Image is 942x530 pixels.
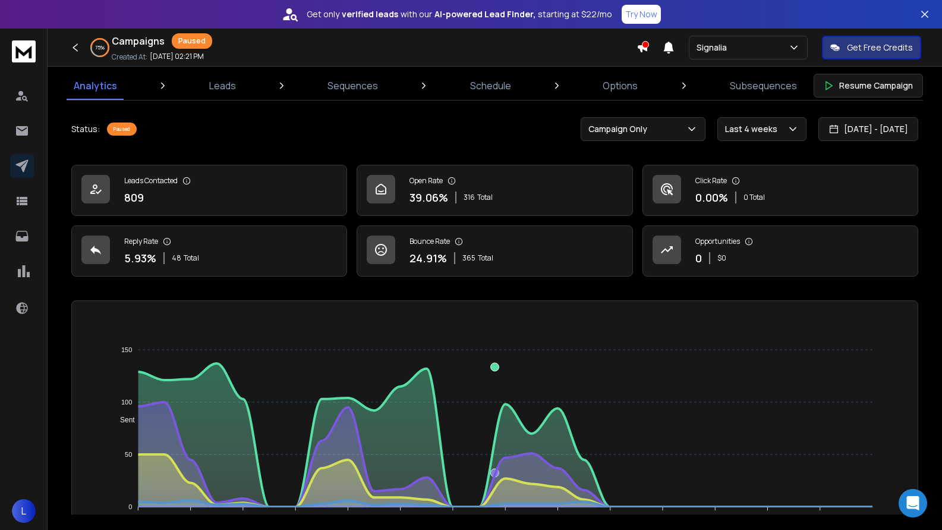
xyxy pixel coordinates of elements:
span: Total [477,193,493,202]
span: Total [478,253,493,263]
p: Leads Contacted [124,176,178,186]
span: Total [184,253,199,263]
p: 39.06 % [409,189,448,206]
a: Options [596,71,645,100]
tspan: [DATE] [336,515,359,523]
a: Schedule [463,71,518,100]
tspan: [DATE] [757,515,779,523]
button: L [12,499,36,523]
p: Get only with our starting at $22/mo [307,8,612,20]
p: 809 [124,189,144,206]
p: Subsequences [730,79,797,93]
p: Campaign Only [588,123,652,135]
tspan: [DATE] [809,515,831,523]
h1: Campaigns [112,34,165,48]
p: Options [603,79,638,93]
a: Bounce Rate24.91%365Total [357,225,632,277]
strong: AI-powered Lead Finder, [434,8,535,20]
p: Schedule [470,79,511,93]
tspan: [DATE] [127,515,149,523]
p: [DATE] 02:21 PM [150,52,204,61]
strong: verified leads [342,8,398,20]
p: 0 [695,250,702,266]
p: Created At: [112,52,147,62]
p: 75 % [95,44,105,51]
p: Open Rate [409,176,443,186]
span: Sent [111,416,135,424]
tspan: 100 [121,399,132,406]
tspan: [DATE] [232,515,254,523]
p: 0 Total [743,193,765,202]
a: Sequences [320,71,385,100]
tspan: [DATE] [651,515,674,523]
p: $ 0 [717,253,726,263]
tspan: [DATE] [284,515,307,523]
p: Bounce Rate [409,237,450,246]
p: Last 4 weeks [725,123,782,135]
tspan: [DATE] [442,515,464,523]
p: 0.00 % [695,189,728,206]
a: Leads Contacted809 [71,165,347,216]
p: 5.93 % [124,250,156,266]
a: Open Rate39.06%316Total [357,165,632,216]
a: Analytics [67,71,124,100]
p: Sequences [327,79,378,93]
p: Click Rate [695,176,727,186]
p: Reply Rate [124,237,158,246]
button: Resume Campaign [814,74,923,98]
tspan: [DATE] [704,515,726,523]
tspan: 0 [128,503,132,510]
p: Get Free Credits [847,42,913,54]
tspan: [DATE] [547,515,569,523]
p: Opportunities [695,237,740,246]
p: Status: [71,123,100,135]
span: 316 [464,193,475,202]
button: Try Now [622,5,661,24]
p: Try Now [625,8,657,20]
span: 48 [172,253,181,263]
p: 24.91 % [409,250,447,266]
a: Opportunities0$0 [642,225,918,277]
p: Signalia [697,42,732,54]
tspan: [DATE] [599,515,622,523]
tspan: [DATE] [389,515,412,523]
tspan: [DATE] [493,515,517,523]
p: Leads [209,79,236,93]
button: Get Free Credits [822,36,921,59]
tspan: 150 [121,346,132,353]
a: Leads [202,71,243,100]
img: logo [12,40,36,62]
div: Open Intercom Messenger [899,489,927,518]
tspan: [DATE] [179,515,202,523]
div: Paused [172,33,212,49]
a: Reply Rate5.93%48Total [71,225,347,277]
a: Click Rate0.00%0 Total [642,165,918,216]
span: 365 [462,253,475,263]
a: Subsequences [723,71,804,100]
button: [DATE] - [DATE] [818,117,918,141]
tspan: 50 [125,451,132,458]
div: Paused [107,123,137,136]
p: Analytics [74,79,117,93]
